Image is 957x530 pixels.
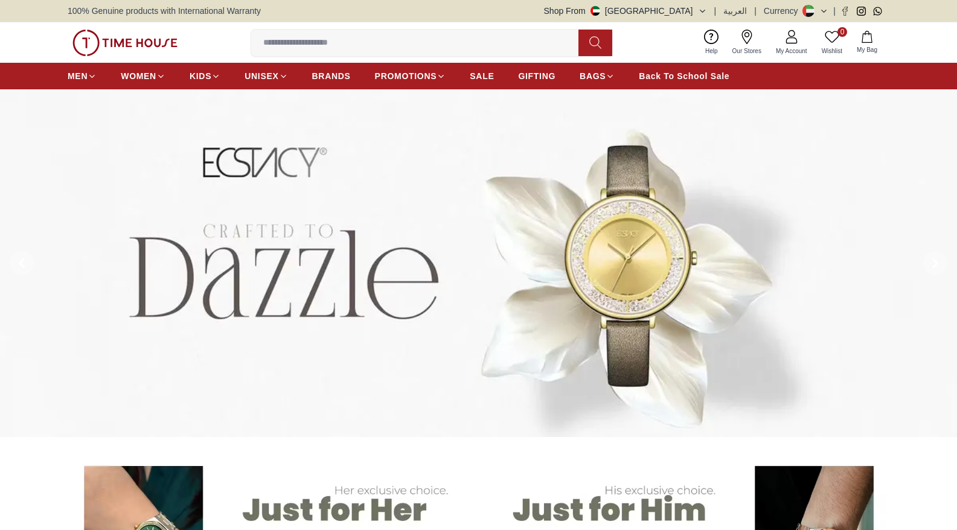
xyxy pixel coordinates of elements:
a: Help [698,27,725,58]
span: GIFTING [518,70,555,82]
a: GIFTING [518,65,555,87]
img: ... [72,30,178,56]
a: Our Stores [725,27,769,58]
a: Facebook [840,7,850,16]
a: UNISEX [245,65,287,87]
a: PROMOTIONS [375,65,446,87]
span: | [714,5,717,17]
span: SALE [470,70,494,82]
button: My Bag [850,28,885,57]
a: KIDS [190,65,220,87]
a: Back To School Sale [639,65,729,87]
span: BRANDS [312,70,351,82]
a: MEN [68,65,97,87]
span: WOMEN [121,70,156,82]
a: Whatsapp [873,7,882,16]
span: | [833,5,836,17]
div: Currency [764,5,803,17]
img: United Arab Emirates [591,6,600,16]
span: BAGS [580,70,606,82]
span: | [754,5,757,17]
a: Instagram [857,7,866,16]
a: BAGS [580,65,615,87]
a: WOMEN [121,65,165,87]
span: MEN [68,70,88,82]
button: Shop From[GEOGRAPHIC_DATA] [544,5,707,17]
span: 100% Genuine products with International Warranty [68,5,261,17]
span: Back To School Sale [639,70,729,82]
span: PROMOTIONS [375,70,437,82]
button: العربية [723,5,747,17]
span: Our Stores [728,46,766,56]
span: UNISEX [245,70,278,82]
span: Wishlist [817,46,847,56]
span: My Bag [852,45,882,54]
a: SALE [470,65,494,87]
a: 0Wishlist [815,27,850,58]
span: Help [700,46,723,56]
a: BRANDS [312,65,351,87]
span: My Account [771,46,812,56]
span: KIDS [190,70,211,82]
span: 0 [837,27,847,37]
